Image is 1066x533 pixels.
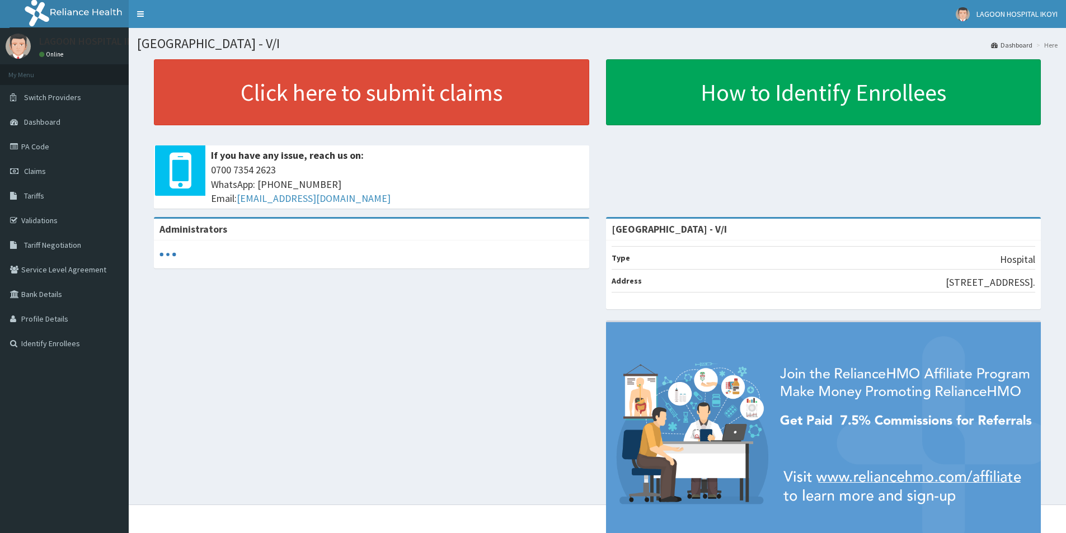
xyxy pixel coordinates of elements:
a: How to Identify Enrollees [606,59,1041,125]
h1: [GEOGRAPHIC_DATA] - V/I [137,36,1058,51]
b: Administrators [159,223,227,235]
b: Address [612,276,642,286]
span: Dashboard [24,117,60,127]
span: 0700 7354 2623 WhatsApp: [PHONE_NUMBER] Email: [211,163,584,206]
svg: audio-loading [159,246,176,263]
p: [STREET_ADDRESS]. [946,275,1035,290]
strong: [GEOGRAPHIC_DATA] - V/I [612,223,727,235]
b: If you have any issue, reach us on: [211,149,364,162]
img: User Image [6,34,31,59]
img: User Image [956,7,970,21]
a: [EMAIL_ADDRESS][DOMAIN_NAME] [237,192,391,205]
span: Tariffs [24,191,44,201]
a: Online [39,50,66,58]
b: Type [612,253,630,263]
span: Switch Providers [24,92,81,102]
li: Here [1034,40,1058,50]
a: Dashboard [991,40,1032,50]
p: LAGOON HOSPITAL IKOYI [39,36,147,46]
a: Click here to submit claims [154,59,589,125]
p: Hospital [1000,252,1035,267]
span: Tariff Negotiation [24,240,81,250]
span: LAGOON HOSPITAL IKOYI [976,9,1058,19]
span: Claims [24,166,46,176]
